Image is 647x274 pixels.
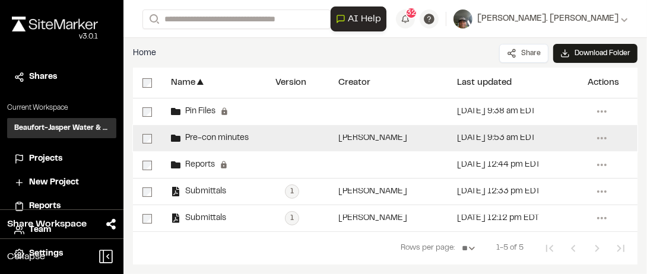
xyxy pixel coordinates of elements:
span: 32 [407,8,416,18]
div: Submittals [171,214,226,223]
span: Submittals [180,215,226,222]
div: Pre-con minutes [171,133,249,143]
span: 1-5 of 5 [496,243,524,254]
p: Current Workspace [7,103,116,113]
a: Shares [14,71,109,84]
span: Rows per page: [401,243,455,254]
div: [PERSON_NAME] [338,135,407,142]
input: select-row-0c64ae1d40b2d0f8c423 [142,187,152,197]
span: Home [133,47,156,60]
span: Reports [180,161,215,169]
div: [DATE] 9:38 am EDT [457,108,535,116]
input: select-row-1095303f6b1f9d52a339 [142,214,152,224]
a: Projects [14,152,109,165]
img: User [453,9,472,28]
span: Shares [29,71,57,84]
div: [DATE] 12:33 pm EDT [457,188,540,196]
div: Pin Files [171,107,229,116]
div: 1 [285,184,299,199]
span: [PERSON_NAME]. [PERSON_NAME] [477,12,619,26]
div: Creator [338,78,370,87]
button: Search [142,9,164,29]
div: [PERSON_NAME] [338,215,407,222]
button: Share [499,44,548,63]
span: Collapse [7,250,45,264]
nav: breadcrumb [133,47,156,60]
div: Submittals [171,187,226,196]
button: Download Folder [553,44,638,63]
input: select-row-9ee1f90c14e6f543f19c [142,107,152,117]
div: Open AI Assistant [331,7,391,31]
button: 32 [396,9,415,28]
div: Reports [171,160,228,170]
span: ▲ [195,77,205,88]
button: First Page [538,237,562,260]
div: Actions [588,78,619,87]
span: AI Help [348,12,381,26]
a: Reports [14,200,109,213]
div: Name [171,78,195,87]
span: Projects [29,152,62,165]
div: Version [275,78,306,87]
span: Submittals [180,188,226,196]
button: Last Page [609,237,633,260]
input: select-row-c68fcc77552da85e00d3 [142,134,152,144]
button: Next Page [585,237,609,260]
span: Reports [29,200,61,213]
a: New Project [14,176,109,189]
div: select-all-rowsName▲VersionCreatorLast updatedActionsselect-row-9ee1f90c14e6f543f19cPin Files[DAT... [133,68,638,265]
input: select-row-5862bf6bf70181f5141f [142,161,152,170]
div: [DATE] 9:53 am EDT [457,135,535,142]
button: Previous Page [562,237,585,260]
div: Oh geez...please don't... [12,31,98,42]
h3: Beaufort-Jasper Water & Sewer Authority [14,123,109,133]
img: rebrand.png [12,17,98,31]
div: [DATE] 12:12 pm EDT [457,215,539,222]
div: Last updated [457,78,512,87]
span: Pin Files [180,108,215,116]
button: Open AI Assistant [331,7,386,31]
div: [PERSON_NAME] [338,188,407,196]
span: New Project [29,176,79,189]
input: select-all-rows [142,78,152,88]
select: Rows per page: [457,237,482,260]
span: Share Workspace [7,217,87,231]
div: 1 [285,211,299,225]
div: [DATE] 12:44 pm EDT [457,161,540,169]
button: [PERSON_NAME]. [PERSON_NAME] [453,9,628,28]
span: Pre-con minutes [180,135,249,142]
